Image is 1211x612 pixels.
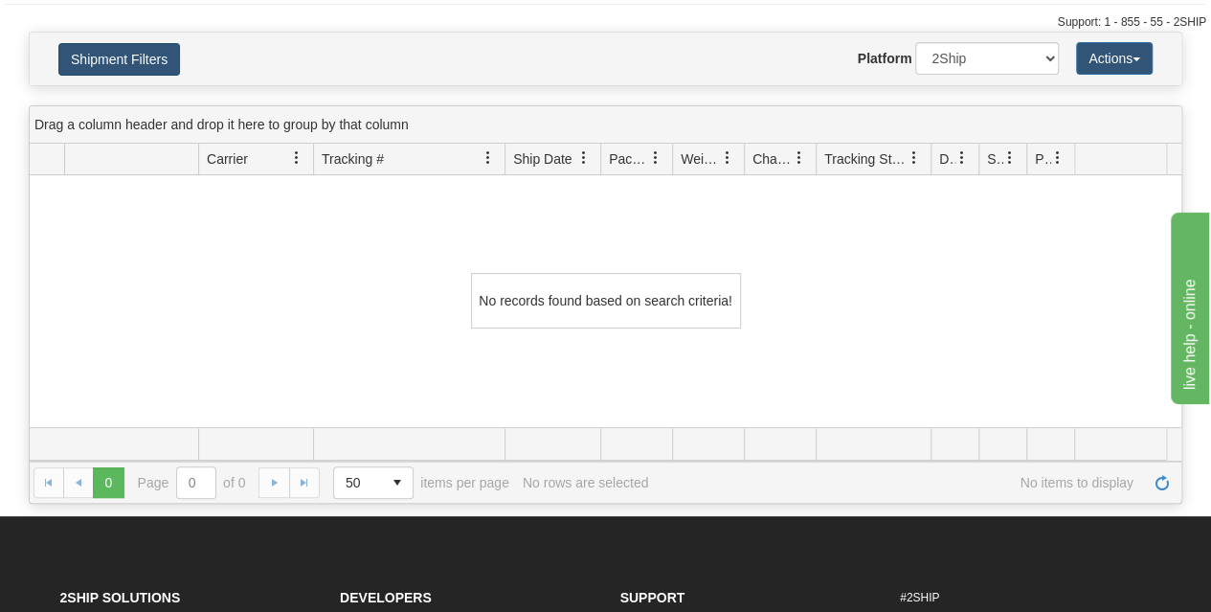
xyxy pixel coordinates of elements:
label: Platform [858,49,912,68]
span: No items to display [662,475,1133,490]
a: Carrier filter column settings [280,142,313,174]
a: Packages filter column settings [639,142,672,174]
iframe: chat widget [1167,208,1209,403]
a: Weight filter column settings [711,142,744,174]
span: Ship Date [513,149,572,169]
button: Actions [1076,42,1153,75]
strong: Support [620,590,685,605]
a: Charge filter column settings [783,142,816,174]
span: Weight [681,149,721,169]
span: Carrier [207,149,248,169]
a: Refresh [1147,467,1177,498]
strong: 2Ship Solutions [60,590,181,605]
div: No records found based on search criteria! [471,273,741,329]
span: Page sizes drop down [333,466,414,499]
span: items per page [333,466,509,499]
a: Tracking Status filter column settings [898,142,931,174]
a: Ship Date filter column settings [568,142,600,174]
span: Shipment Issues [987,149,1003,169]
a: Shipment Issues filter column settings [994,142,1026,174]
span: Page of 0 [138,466,246,499]
div: live help - online [14,11,177,34]
span: Charge [752,149,793,169]
span: Tracking Status [824,149,908,169]
strong: Developers [340,590,432,605]
h6: #2SHIP [900,592,1152,604]
a: Delivery Status filter column settings [946,142,978,174]
span: select [382,467,413,498]
div: Support: 1 - 855 - 55 - 2SHIP [5,14,1206,31]
a: Tracking # filter column settings [472,142,505,174]
span: Delivery Status [939,149,955,169]
div: grid grouping header [30,106,1181,144]
span: Page 0 [93,467,123,498]
span: Packages [609,149,649,169]
a: Pickup Status filter column settings [1042,142,1074,174]
span: 50 [346,473,370,492]
span: Tracking # [322,149,384,169]
div: No rows are selected [523,475,649,490]
span: Pickup Status [1035,149,1051,169]
button: Shipment Filters [58,43,180,76]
